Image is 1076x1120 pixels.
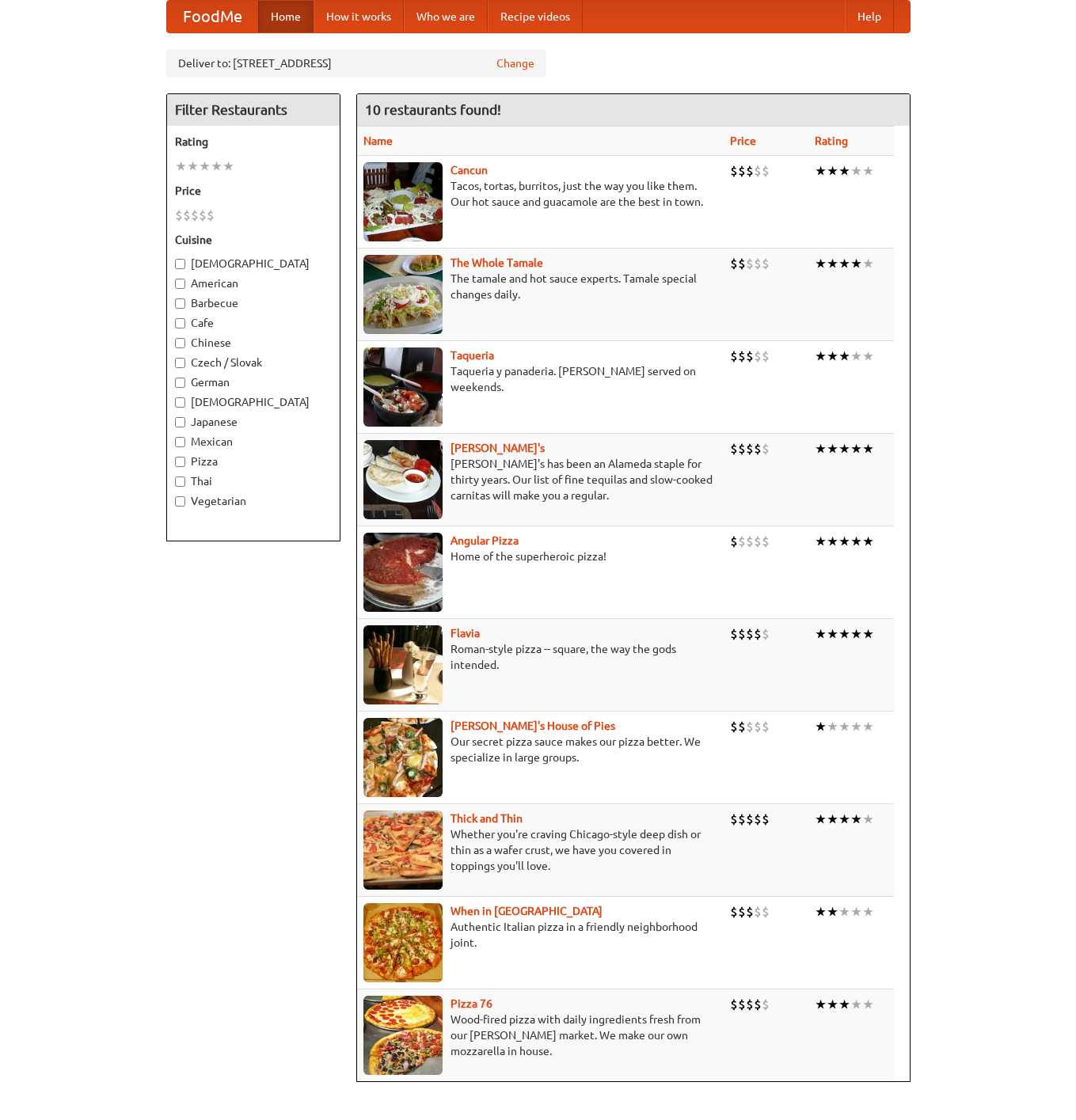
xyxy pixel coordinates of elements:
a: The Whole Tamale [451,256,543,269]
li: ★ [815,347,827,365]
p: Whether you're craving Chicago-style deep dish or thin as a wafer crust, we have you covered in t... [363,826,718,874]
label: [DEMOGRAPHIC_DATA] [175,394,332,410]
li: $ [754,625,762,643]
li: $ [746,162,754,180]
p: Our secret pizza sauce makes our pizza better. We specialize in large groups. [363,734,718,765]
li: ★ [175,158,187,175]
li: $ [183,207,191,224]
li: $ [746,440,754,457]
li: $ [754,255,762,272]
li: ★ [815,996,827,1013]
a: Change [496,55,534,71]
input: Mexican [175,437,185,447]
li: ★ [838,811,850,828]
li: ★ [862,718,874,735]
li: ★ [838,440,850,457]
label: Pizza [175,454,332,469]
p: The tamale and hot sauce experts. Tamale special changes daily. [363,271,718,302]
li: $ [730,718,738,735]
li: ★ [827,811,838,828]
li: $ [762,440,770,457]
li: ★ [838,625,850,643]
li: ★ [850,718,862,735]
a: Rating [815,135,848,147]
img: thick.jpg [363,811,443,890]
a: Name [363,135,393,147]
img: flavia.jpg [363,625,443,704]
li: ★ [827,255,838,272]
li: ★ [827,718,838,735]
img: taqueria.jpg [363,347,443,427]
li: $ [738,347,746,365]
label: [DEMOGRAPHIC_DATA] [175,256,332,271]
li: $ [730,255,738,272]
a: [PERSON_NAME]'s House of Pies [451,719,615,732]
a: Help [845,1,894,32]
input: Chinese [175,338,185,348]
li: ★ [827,903,838,921]
label: Cafe [175,315,332,331]
input: Pizza [175,457,185,467]
li: $ [738,440,746,457]
li: $ [754,162,762,180]
li: $ [738,903,746,921]
li: ★ [827,625,838,643]
li: ★ [862,811,874,828]
li: $ [730,996,738,1013]
p: [PERSON_NAME]'s has been an Alameda staple for thirty years. Our list of fine tequilas and slow-c... [363,456,718,503]
input: American [175,279,185,289]
li: $ [730,811,738,828]
li: $ [754,440,762,457]
li: $ [762,162,770,180]
li: ★ [838,533,850,550]
a: Who we are [404,1,488,32]
a: Taqueria [451,349,494,362]
input: Cafe [175,318,185,328]
li: $ [762,347,770,365]
a: Cancun [451,164,488,177]
img: cancun.jpg [363,162,443,241]
li: ★ [838,718,850,735]
li: ★ [862,903,874,921]
h5: Price [175,183,332,199]
li: $ [762,255,770,272]
label: Japanese [175,414,332,430]
a: Thick and Thin [451,812,523,825]
li: $ [730,533,738,550]
p: Roman-style pizza -- square, the way the gods intended. [363,641,718,673]
li: ★ [850,440,862,457]
li: $ [762,533,770,550]
li: $ [754,533,762,550]
li: $ [199,207,207,224]
a: Price [730,135,756,147]
li: $ [738,255,746,272]
li: ★ [838,996,850,1013]
ng-pluralize: 10 restaurants found! [365,102,501,117]
input: Barbecue [175,298,185,309]
label: Czech / Slovak [175,355,332,370]
li: ★ [815,440,827,457]
li: ★ [838,255,850,272]
li: ★ [862,347,874,365]
li: $ [191,207,199,224]
a: FoodMe [167,1,258,32]
img: pizza76.jpg [363,996,443,1075]
label: Chinese [175,335,332,351]
li: $ [746,625,754,643]
li: ★ [815,255,827,272]
b: Flavia [451,627,480,640]
li: ★ [862,255,874,272]
li: $ [746,255,754,272]
li: $ [730,903,738,921]
li: ★ [850,347,862,365]
li: ★ [850,162,862,180]
li: $ [738,811,746,828]
li: ★ [862,996,874,1013]
li: ★ [815,811,827,828]
li: $ [754,996,762,1013]
li: ★ [815,162,827,180]
a: Pizza 76 [451,997,492,1010]
li: $ [738,996,746,1013]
